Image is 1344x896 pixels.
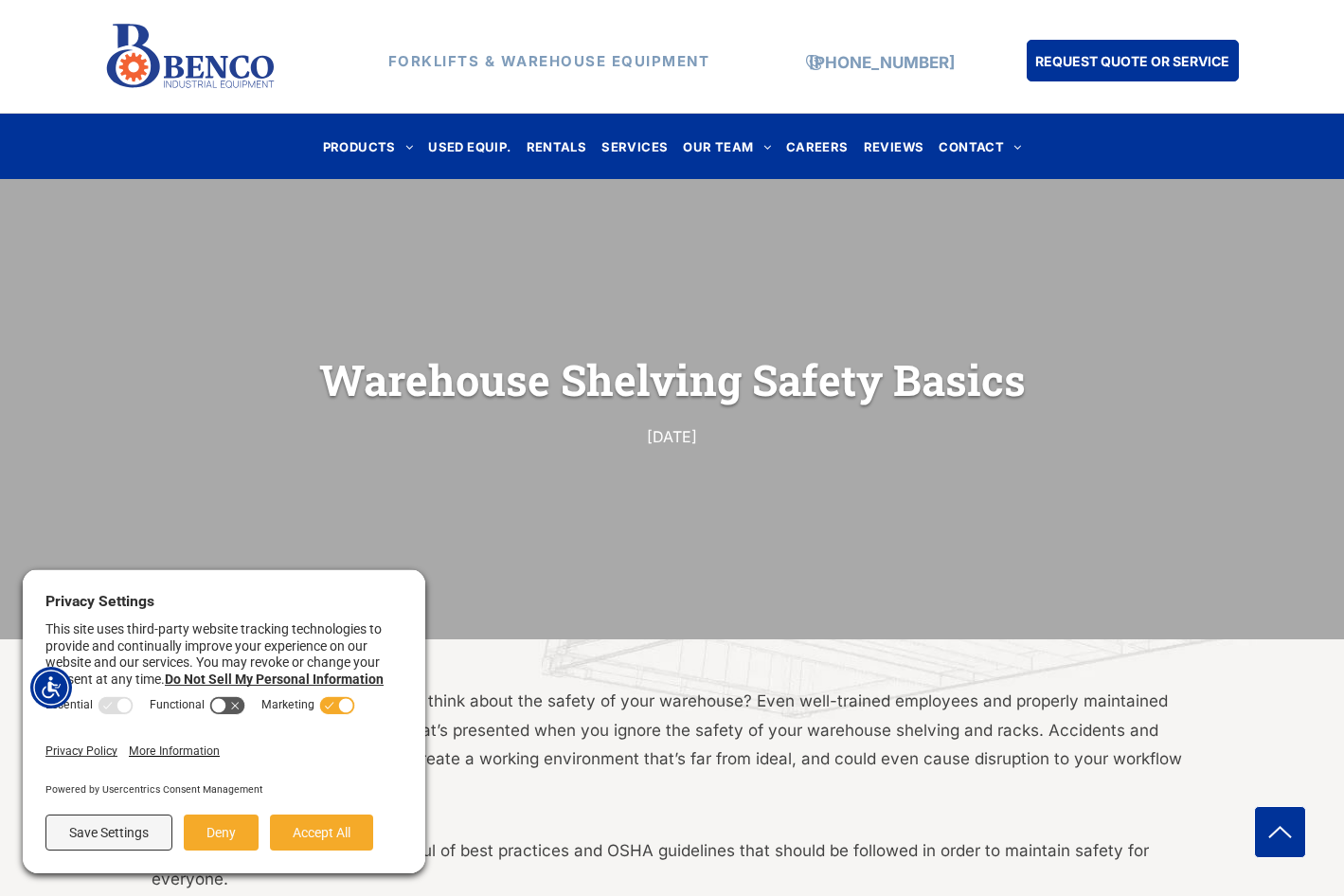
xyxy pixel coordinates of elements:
[152,841,1149,889] span: With that in mind, there are a handful of best practices and OSHA guidelines that should be follo...
[1035,44,1229,79] span: REQUEST QUOTE OR SERVICE
[779,134,856,159] a: CAREERS
[315,134,421,159] a: PRODUCTS
[519,134,595,159] a: RENTALS
[675,134,779,159] a: OUR TEAM
[594,134,675,159] a: SERVICES
[152,691,1182,797] span: What comes to mind first when you think about the safety of your warehouse? Even well-trained emp...
[1027,40,1239,81] a: REQUEST QUOTE OR SERVICE
[809,53,955,72] a: [PHONE_NUMBER]
[421,134,518,159] a: USED EQUIP.
[152,349,1193,409] h1: Warehouse Shelving Safety Basics
[931,134,1029,159] a: CONTACT
[320,423,1025,450] div: [DATE]
[388,52,710,70] strong: FORKLIFTS & WAREHOUSE EQUIPMENT
[856,134,932,159] a: REVIEWS
[30,667,72,708] div: Accessibility Menu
